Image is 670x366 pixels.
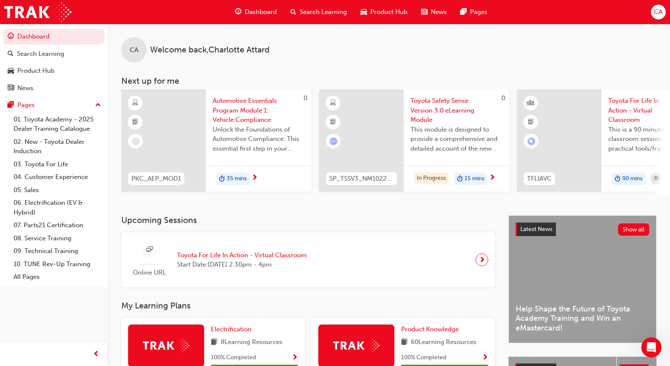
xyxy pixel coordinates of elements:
[482,354,488,362] span: Show Progress
[132,138,139,145] span: learningRecordVerb_NONE-icon
[520,226,552,233] span: Latest News
[489,174,495,182] span: next-icon
[10,113,104,135] a: 01. Toyota Academy - 2025 Dealer Training Catalogue
[131,174,181,184] span: PKC_AEP_MOD1
[8,50,14,58] span: search-icon
[10,219,104,232] a: 07. Parts21 Certification
[121,215,495,225] h3: Upcoming Sessions
[10,245,104,258] a: 09. Technical Training
[641,337,662,358] iframe: Intercom live chat
[465,174,484,184] span: 15 mins
[292,354,298,362] span: Show Progress
[132,117,138,128] span: booktick-icon
[470,7,487,17] span: Pages
[501,94,505,102] span: 0
[3,63,104,79] a: Product Hub
[3,97,104,113] button: Pages
[3,27,104,97] button: DashboardSearch LearningProduct HubNews
[662,174,669,182] span: next-icon
[150,45,270,55] span: Welcome back , Charlotte Attard
[431,7,447,17] span: News
[17,66,55,76] div: Product Hub
[4,3,71,22] img: Trak
[128,268,170,278] span: Online URL
[300,7,347,17] span: Search Learning
[10,232,104,245] a: 08. Service Training
[8,102,14,109] span: pages-icon
[618,223,650,236] button: Show all
[10,135,104,158] a: 02. New - Toyota Dealer Induction
[319,89,509,192] a: 0SP_TSSV3_NM1022_ELToyota Safety Sense Version 3.0 eLearning ModuleThis module is designed to pro...
[121,89,312,192] a: 0PKC_AEP_MOD1Automotive Essentials Program Module 1: Vehicle ComplianceUnlock the Foundations of ...
[330,117,336,128] span: booktick-icon
[330,98,336,109] span: learningResourceType_ELEARNING-icon
[528,138,535,145] span: learningRecordVerb_ENROLL-icon
[401,325,459,333] span: Product Knowledge
[235,7,241,17] span: guage-icon
[370,7,407,17] span: Product Hub
[479,254,485,266] span: next-icon
[211,325,255,334] a: Electrification
[454,3,494,21] a: pages-iconPages
[132,98,138,109] span: learningResourceType_ELEARNING-icon
[10,258,104,271] a: 10. TUNE Rev-Up Training
[304,94,307,102] span: 0
[177,250,307,260] span: Toyota For Life In Action - Virtual Classroom
[219,173,225,184] span: duration-icon
[516,304,649,333] span: Help Shape the Future of Toyota Academy Training and Win an eMastercard!
[10,171,104,184] a: 04. Customer Experience
[3,80,104,96] a: News
[245,7,277,17] span: Dashboard
[10,196,104,219] a: 06. Electrification (EV & Hybrid)
[615,173,621,184] span: duration-icon
[354,3,414,21] a: car-iconProduct Hub
[654,7,662,17] span: CA
[329,174,394,184] span: SP_TSSV3_NM1022_EL
[654,173,659,184] span: calendar-icon
[211,337,217,348] span: book-icon
[482,352,488,363] button: Show Progress
[290,7,296,17] span: search-icon
[401,353,446,363] span: 100 % Completed
[3,46,104,62] a: Search Learning
[17,49,64,59] div: Search Learning
[221,337,282,348] span: 8 Learning Resources
[17,100,35,110] div: Pages
[333,339,380,352] img: Trak
[121,301,495,311] h3: My Learning Plans
[527,174,552,184] span: TFLIAVC
[410,96,503,125] span: Toyota Safety Sense Version 3.0 eLearning Module
[177,260,307,270] span: Start Date: [DATE] 2:30pm - 4pm
[10,184,104,197] a: 05. Sales
[252,174,258,182] span: next-icon
[17,83,33,93] div: News
[130,45,138,55] span: CA
[10,270,104,283] a: All Pages
[292,352,298,363] button: Show Progress
[457,173,463,184] span: duration-icon
[361,7,367,17] span: car-icon
[8,85,14,92] span: news-icon
[414,3,454,21] a: news-iconNews
[8,67,14,75] span: car-icon
[622,174,643,184] span: 90 mins
[146,245,153,255] span: sessionType_ONLINE_URL-icon
[401,325,462,334] a: Product Knowledge
[93,349,99,360] span: prev-icon
[211,353,256,363] span: 100 % Completed
[284,3,354,21] a: search-iconSearch Learning
[143,339,189,352] img: Trak
[3,29,104,44] a: Dashboard
[414,173,449,184] div: In Progress
[228,3,284,21] a: guage-iconDashboard
[651,5,666,19] button: CA
[410,125,503,154] span: This module is designed to provide a comprehensive and detailed account of the new enhanced Toyot...
[211,325,252,333] span: Electrification
[401,337,407,348] span: book-icon
[213,125,305,154] span: Unlock the Foundations of Automotive Compliance. This essential first step in your Automotive Ess...
[460,7,467,17] span: pages-icon
[509,215,656,343] a: Latest NewsShow allHelp Shape the Future of Toyota Academy Training and Win an eMastercard!
[227,174,247,184] span: 35 mins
